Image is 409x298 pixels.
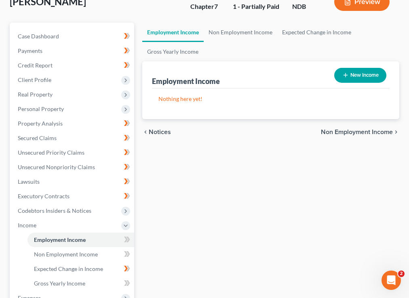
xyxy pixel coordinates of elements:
a: Unsecured Priority Claims [11,145,134,160]
span: Secured Claims [18,134,57,141]
span: Non Employment Income [34,251,98,258]
p: Nothing here yet! [158,95,383,103]
a: Expected Change in Income [27,262,134,276]
a: Property Analysis [11,116,134,131]
div: NDB [292,2,321,11]
i: chevron_left [142,129,149,135]
span: Lawsuits [18,178,40,185]
span: 7 [214,2,218,10]
span: Codebtors Insiders & Notices [18,207,91,214]
a: Gross Yearly Income [142,42,203,61]
a: Secured Claims [11,131,134,145]
span: Employment Income [34,236,86,243]
a: Unsecured Nonpriority Claims [11,160,134,174]
iframe: Intercom live chat [382,271,401,290]
i: chevron_right [393,129,399,135]
button: New Income [334,68,386,83]
a: Executory Contracts [11,189,134,204]
span: Non Employment Income [321,129,393,135]
a: Non Employment Income [27,247,134,262]
span: Case Dashboard [18,33,59,40]
div: Chapter [190,2,220,11]
a: Case Dashboard [11,29,134,44]
span: Executory Contracts [18,193,70,199]
button: Non Employment Income chevron_right [321,129,399,135]
div: 1 - Partially Paid [233,2,279,11]
span: Client Profile [18,76,51,83]
button: chevron_left Notices [142,129,171,135]
a: Payments [11,44,134,58]
a: Employment Income [27,233,134,247]
span: Credit Report [18,62,53,69]
span: Unsecured Priority Claims [18,149,84,156]
a: Credit Report [11,58,134,73]
a: Expected Change in Income [277,23,356,42]
a: Lawsuits [11,174,134,189]
span: Payments [18,47,42,54]
span: Real Property [18,91,53,98]
div: Employment Income [152,76,220,86]
span: Income [18,222,36,229]
span: Personal Property [18,105,64,112]
span: 2 [398,271,405,277]
a: Non Employment Income [204,23,277,42]
span: Unsecured Nonpriority Claims [18,164,95,170]
span: Notices [149,129,171,135]
span: Gross Yearly Income [34,280,85,287]
span: Property Analysis [18,120,63,127]
span: Expected Change in Income [34,265,103,272]
a: Employment Income [142,23,204,42]
a: Gross Yearly Income [27,276,134,291]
